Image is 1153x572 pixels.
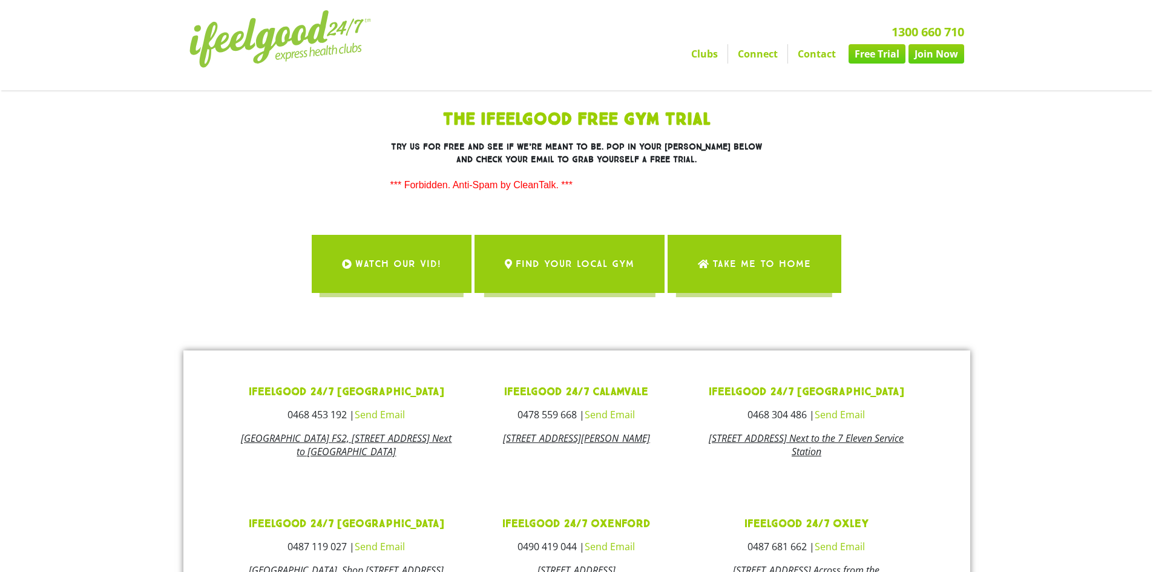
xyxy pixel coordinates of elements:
a: ifeelgood 24/7 [GEOGRAPHIC_DATA] [709,385,904,399]
h3: 0468 453 192 | [241,410,453,419]
a: Send Email [355,408,405,421]
a: Send Email [815,408,865,421]
h1: The IfeelGood Free Gym Trial [310,111,843,128]
a: ifeelgood 24/7 Oxley [744,517,869,531]
h3: 0487 681 662 | [700,542,912,551]
span: Find Your Local Gym [516,247,634,281]
a: Free Trial [849,44,905,64]
a: 1300 660 710 [892,24,964,40]
a: [GEOGRAPHIC_DATA] FS2, [STREET_ADDRESS] Next to [GEOGRAPHIC_DATA] [241,432,452,458]
span: WATCH OUR VID! [355,247,441,281]
a: ifeelgood 24/7 Calamvale [504,385,648,399]
h3: 0468 304 486 | [700,410,912,419]
a: [STREET_ADDRESS][PERSON_NAME] [503,432,650,445]
a: Find Your Local Gym [475,235,665,293]
div: *** Forbidden. Anti-Spam by CleanTalk. *** [390,178,763,192]
a: WATCH OUR VID! [312,235,471,293]
nav: Menu [465,44,964,64]
a: ifeelgood 24/7 Oxenford [502,517,651,531]
a: Send Email [585,540,635,553]
h3: 0490 419 044 | [470,542,682,551]
h3: Try us for free and see if we’re meant to be. Pop in your [PERSON_NAME] below and check your emai... [390,140,763,166]
a: Contact [788,44,846,64]
a: Take me to Home [668,235,841,293]
a: Clubs [682,44,728,64]
h3: 0478 559 668 | [470,410,682,419]
a: Send Email [815,540,865,553]
a: Connect [728,44,787,64]
h3: 0487 119 027 | [241,542,453,551]
a: [STREET_ADDRESS] Next to the 7 Eleven Service Station [709,432,904,458]
a: Join Now [908,44,964,64]
a: Send Email [585,408,635,421]
a: Send Email [355,540,405,553]
a: ifeelgood 24/7 [GEOGRAPHIC_DATA] [249,517,444,531]
span: Take me to Home [712,247,811,281]
a: ifeelgood 24/7 [GEOGRAPHIC_DATA] [249,385,444,399]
